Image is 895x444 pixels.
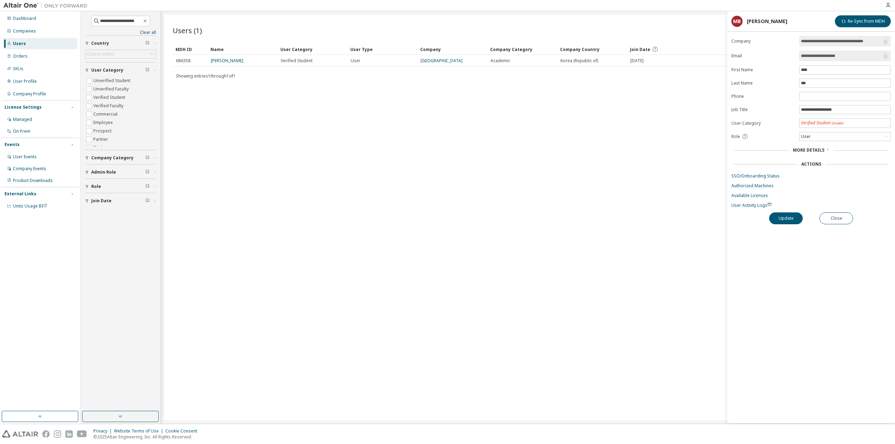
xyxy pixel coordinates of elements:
div: Click to select [87,51,114,57]
button: Update [769,212,803,224]
div: Company Events [13,166,46,172]
a: Authorized Machines [731,183,891,189]
span: Role [731,134,740,139]
button: Join Date [85,193,156,209]
label: Partner [93,135,109,144]
label: Company [731,38,795,44]
label: Verified Student [93,93,127,102]
div: Name [210,44,275,55]
span: Join Date [630,46,650,52]
span: (Invalid) [832,121,844,125]
span: Join Date [91,198,112,204]
div: Company Category [490,44,554,55]
span: User Category [91,67,123,73]
span: [DATE] [630,58,644,64]
span: Units Usage BI [13,203,47,209]
button: Role [85,179,156,194]
div: Website Terms of Use [114,428,165,434]
span: Showing entries 1 through 1 of 1 [176,73,236,79]
a: [PERSON_NAME] [211,58,243,64]
button: Admin Role [85,165,156,180]
label: Phone [731,94,795,99]
div: User [800,132,890,141]
span: Role [91,184,101,189]
div: Dashboard [13,16,36,21]
div: License Settings [5,104,42,110]
button: User Category [85,63,156,78]
span: More Details [793,147,824,153]
span: User Activity Logs [731,202,772,208]
label: Last Name [731,80,795,86]
span: Clear filter [145,41,150,46]
img: linkedin.svg [65,430,73,438]
div: Verified Student [801,120,844,126]
a: [GEOGRAPHIC_DATA] [421,58,463,64]
span: User [351,58,360,64]
div: Verified Student (Invalid) [800,119,890,128]
div: External Links [5,191,36,197]
svg: Date when the user was first added or directly signed up. If the user was deleted and later re-ad... [652,46,658,52]
span: Korea (Republic of) [560,58,598,64]
div: Orders [13,53,28,59]
div: User Profile [13,79,37,84]
div: User Type [350,44,415,55]
div: Company Profile [13,91,46,97]
a: Available Licenses [731,193,891,198]
div: Events [5,142,20,147]
div: [PERSON_NAME] [747,19,787,24]
img: Altair One [3,2,91,9]
div: Users [13,41,26,46]
span: Admin Role [91,169,116,175]
label: Employee [93,118,114,127]
span: Clear filter [145,169,150,175]
span: 686358 [176,58,191,64]
div: Company Country [560,44,624,55]
div: Managed [13,117,32,122]
span: Users (1) [173,26,202,35]
label: Email [731,53,795,59]
div: User Events [13,154,37,160]
div: Privacy [93,428,114,434]
div: Click to select [85,50,156,58]
span: Clear filter [145,198,150,204]
label: Verified Faculty [93,102,125,110]
div: MDH ID [176,44,205,55]
div: User Category [280,44,345,55]
button: Country [85,36,156,51]
label: Prospect [93,127,113,135]
span: Clear filter [145,184,150,189]
div: On Prem [13,129,30,134]
button: Re-Sync from MDH [835,15,891,27]
div: SKUs [13,66,23,72]
span: Country [91,41,109,46]
div: Cookie Consent [165,428,201,434]
div: Actions [801,161,821,167]
label: Job Title [731,107,795,112]
img: youtube.svg [77,430,87,438]
div: MB [731,16,743,27]
div: User [800,133,812,140]
span: Clear filter [145,155,150,161]
span: Clear filter [145,67,150,73]
img: facebook.svg [42,430,50,438]
label: First Name [731,67,795,73]
label: Commercial [93,110,119,118]
img: altair_logo.svg [2,430,38,438]
label: Unverified Faculty [93,85,130,93]
p: © 2025 Altair Engineering, Inc. All Rights Reserved. [93,434,201,440]
span: Academic [491,58,510,64]
img: instagram.svg [54,430,61,438]
label: User Category [731,121,795,126]
div: Product Downloads [13,178,53,183]
button: Close [819,212,853,224]
span: Verified Student [281,58,313,64]
label: Unverified Student [93,77,132,85]
a: Clear all [85,30,156,35]
div: Company [420,44,485,55]
div: Companies [13,28,36,34]
span: Company Category [91,155,134,161]
a: SSO/Onboarding Status [731,173,891,179]
button: Company Category [85,150,156,166]
label: Trial [93,144,103,152]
